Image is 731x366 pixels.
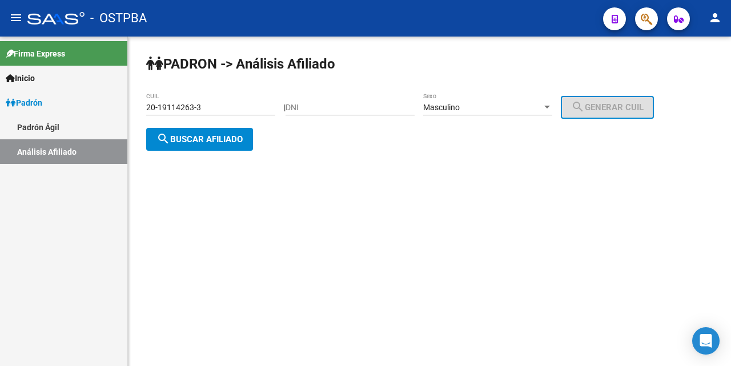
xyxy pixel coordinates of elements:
[90,6,147,31] span: - OSTPBA
[156,134,243,144] span: Buscar afiliado
[571,100,585,114] mat-icon: search
[423,103,460,112] span: Masculino
[571,102,644,112] span: Generar CUIL
[692,327,720,355] div: Open Intercom Messenger
[156,132,170,146] mat-icon: search
[6,96,42,109] span: Padrón
[561,96,654,119] button: Generar CUIL
[9,11,23,25] mat-icon: menu
[708,11,722,25] mat-icon: person
[284,103,662,112] div: |
[146,128,253,151] button: Buscar afiliado
[6,47,65,60] span: Firma Express
[146,56,335,72] strong: PADRON -> Análisis Afiliado
[6,72,35,85] span: Inicio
